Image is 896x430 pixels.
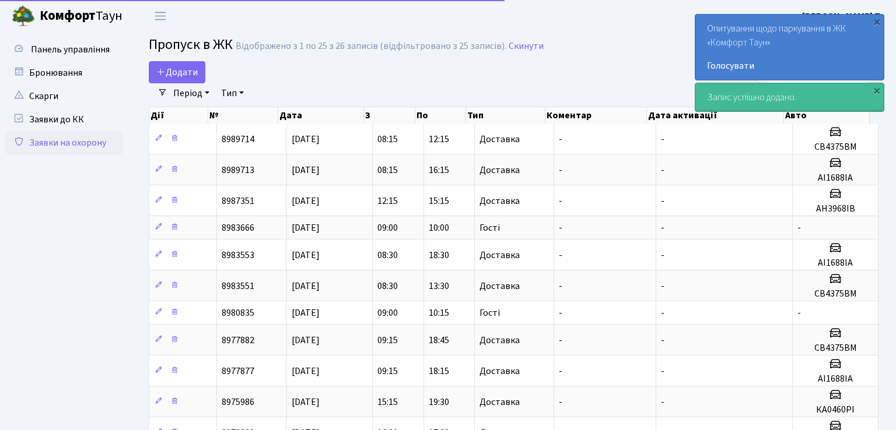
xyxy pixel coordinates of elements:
[661,221,664,234] span: -
[429,334,449,347] span: 18:45
[429,306,449,319] span: 10:15
[292,365,320,378] span: [DATE]
[169,83,214,103] a: Період
[377,334,398,347] span: 09:15
[208,107,278,124] th: №
[429,280,449,292] span: 13:30
[559,164,562,177] span: -
[222,164,254,177] span: 8989713
[6,38,123,61] a: Панель управління
[31,43,110,56] span: Панель управління
[559,133,562,146] span: -
[559,221,562,234] span: -
[12,5,35,28] img: logo.png
[429,221,449,234] span: 10:00
[480,397,520,407] span: Доставка
[480,165,520,175] span: Доставка
[480,251,520,260] span: Доставка
[377,365,398,378] span: 09:15
[292,221,320,234] span: [DATE]
[222,365,254,378] span: 8977877
[661,164,664,177] span: -
[415,107,466,124] th: По
[6,84,123,108] a: Скарги
[559,195,562,207] span: -
[6,131,123,154] a: Заявки на охорону
[871,84,883,96] div: ×
[6,108,123,131] a: Заявки до КК
[797,373,873,385] h5: АІ1688ІА
[797,258,873,269] h5: АІ1688ІА
[377,164,398,177] span: 08:15
[559,396,562,408] span: -
[222,249,254,262] span: 8983553
[797,288,873,299] h5: СВ4375ВМ
[559,306,562,319] span: -
[661,396,664,408] span: -
[222,306,254,319] span: 8980835
[661,306,664,319] span: -
[222,221,254,234] span: 8983666
[236,41,506,52] div: Відображено з 1 по 25 з 26 записів (відфільтровано з 25 записів).
[480,223,500,232] span: Гості
[559,249,562,262] span: -
[559,365,562,378] span: -
[377,195,398,207] span: 12:15
[149,61,205,83] a: Додати
[797,343,873,354] h5: СВ4375ВМ
[292,195,320,207] span: [DATE]
[707,59,872,73] a: Голосувати
[149,107,208,124] th: Дії
[429,365,449,378] span: 18:15
[377,133,398,146] span: 08:15
[480,281,520,291] span: Доставка
[222,280,254,292] span: 8983551
[661,195,664,207] span: -
[797,306,801,319] span: -
[429,249,449,262] span: 18:30
[509,41,544,52] a: Скинути
[480,308,500,318] span: Гості
[661,365,664,378] span: -
[871,16,883,27] div: ×
[429,396,449,408] span: 19:30
[797,203,873,214] h5: АН3968ІВ
[222,396,254,408] span: 8975986
[292,306,320,319] span: [DATE]
[797,221,801,234] span: -
[146,6,175,26] button: Переключити навігацію
[429,195,449,207] span: 15:15
[364,107,415,124] th: З
[292,249,320,262] span: [DATE]
[292,133,320,146] span: [DATE]
[480,135,520,144] span: Доставка
[292,396,320,408] span: [DATE]
[661,249,664,262] span: -
[661,334,664,347] span: -
[222,334,254,347] span: 8977882
[292,280,320,292] span: [DATE]
[661,133,664,146] span: -
[216,83,249,103] a: Тип
[377,306,398,319] span: 09:00
[545,107,647,124] th: Коментар
[149,34,233,55] span: Пропуск в ЖК
[377,396,398,408] span: 15:15
[429,133,449,146] span: 12:15
[377,249,398,262] span: 08:30
[222,195,254,207] span: 8987351
[377,280,398,292] span: 08:30
[802,9,882,23] a: [PERSON_NAME] Т.
[156,66,198,79] span: Додати
[480,336,520,345] span: Доставка
[278,107,364,124] th: Дата
[647,107,784,124] th: Дата активації
[784,107,870,124] th: Авто
[797,142,873,153] h5: СВ4375ВМ
[466,107,545,124] th: Тип
[6,61,123,84] a: Бронювання
[40,6,96,25] b: Комфорт
[292,164,320,177] span: [DATE]
[480,366,520,376] span: Доставка
[480,196,520,206] span: Доставка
